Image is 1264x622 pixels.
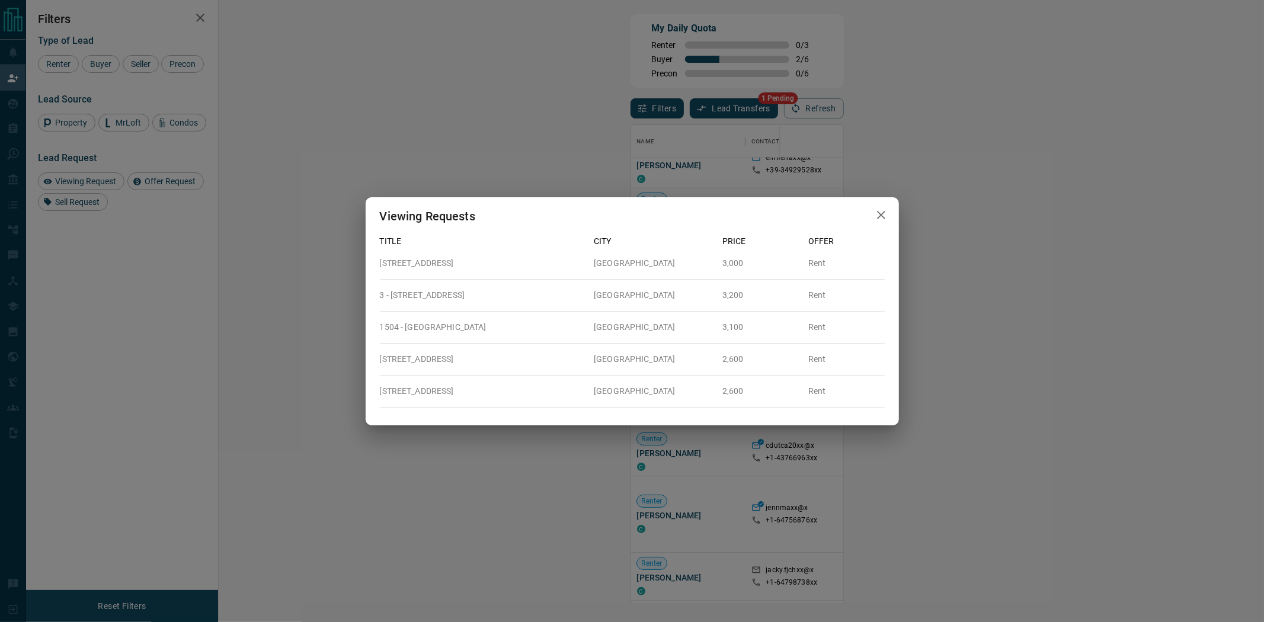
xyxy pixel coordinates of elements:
[380,385,585,397] p: [STREET_ADDRESS]
[722,235,799,248] p: Price
[808,257,885,270] p: Rent
[594,289,713,302] p: [GEOGRAPHIC_DATA]
[594,235,713,248] p: City
[722,353,799,365] p: 2,600
[808,321,885,334] p: Rent
[808,385,885,397] p: Rent
[380,353,585,365] p: [STREET_ADDRESS]
[366,197,489,235] h2: Viewing Requests
[594,385,713,397] p: [GEOGRAPHIC_DATA]
[594,353,713,365] p: [GEOGRAPHIC_DATA]
[380,289,585,302] p: 3 - [STREET_ADDRESS]
[380,257,585,270] p: [STREET_ADDRESS]
[722,257,799,270] p: 3,000
[722,385,799,397] p: 2,600
[808,235,885,248] p: Offer
[808,353,885,365] p: Rent
[594,321,713,334] p: [GEOGRAPHIC_DATA]
[594,257,713,270] p: [GEOGRAPHIC_DATA]
[380,235,585,248] p: Title
[808,289,885,302] p: Rent
[380,321,585,334] p: 1504 - [GEOGRAPHIC_DATA]
[722,321,799,334] p: 3,100
[722,289,799,302] p: 3,200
